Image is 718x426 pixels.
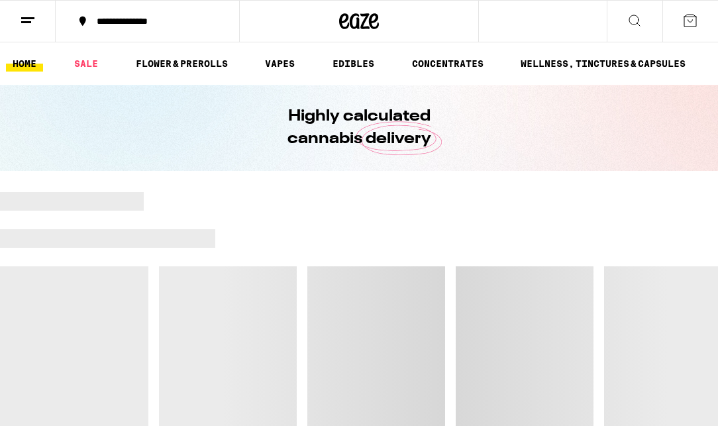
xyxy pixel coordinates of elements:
a: HOME [6,56,43,72]
a: EDIBLES [326,56,381,72]
a: WELLNESS, TINCTURES & CAPSULES [514,56,692,72]
a: VAPES [258,56,301,72]
a: SALE [68,56,105,72]
a: CONCENTRATES [405,56,490,72]
a: FLOWER & PREROLLS [129,56,234,72]
h1: Highly calculated cannabis delivery [250,105,468,150]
